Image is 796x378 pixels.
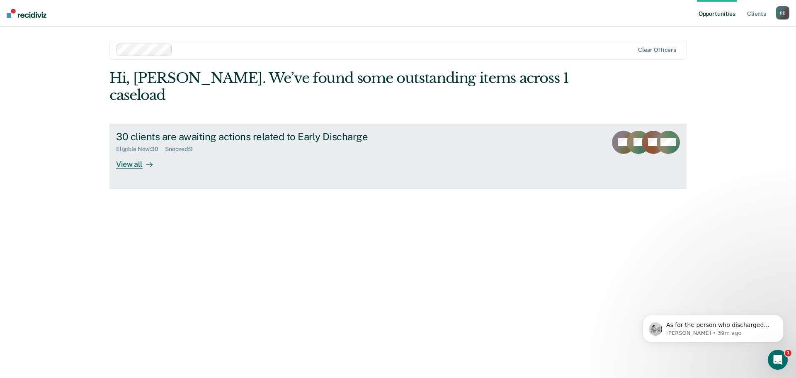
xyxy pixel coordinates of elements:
div: Eligible Now : 30 [116,146,165,153]
div: R B [776,6,789,20]
div: Clear officers [638,46,676,54]
div: Snoozed : 9 [165,146,199,153]
div: View all [116,153,163,169]
iframe: Intercom notifications message [630,298,796,356]
iframe: Intercom live chat [768,350,788,370]
img: Recidiviz [7,9,46,18]
div: 30 clients are awaiting actions related to Early Discharge [116,131,407,143]
button: RB [776,6,789,20]
span: 1 [785,350,791,356]
div: Hi, [PERSON_NAME]. We’ve found some outstanding items across 1 caseload [109,70,571,104]
a: 30 clients are awaiting actions related to Early DischargeEligible Now:30Snoozed:9View all [109,124,687,189]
